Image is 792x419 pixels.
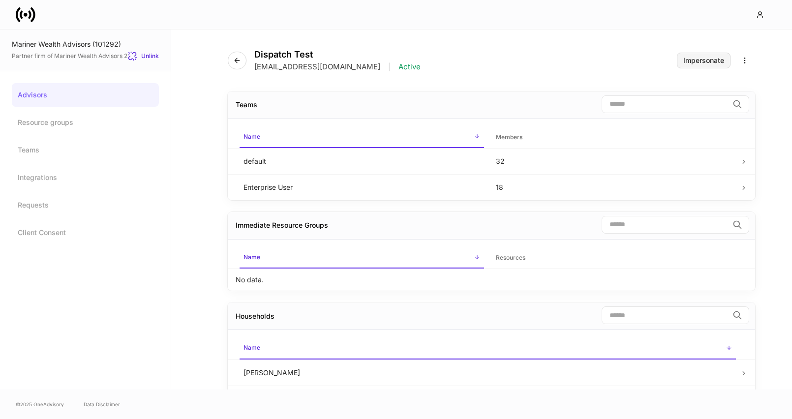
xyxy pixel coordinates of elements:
p: No data. [236,275,264,285]
p: [EMAIL_ADDRESS][DOMAIN_NAME] [254,62,380,72]
span: Name [240,247,484,269]
a: Requests [12,193,159,217]
span: Members [492,127,736,148]
td: [PERSON_NAME] & [PERSON_NAME] [236,386,740,412]
h6: Resources [496,253,525,262]
span: Partner firm of [12,52,127,60]
div: Households [236,311,274,321]
span: Name [240,338,736,359]
td: [PERSON_NAME] [236,359,740,386]
h6: Members [496,132,522,142]
a: Data Disclaimer [84,400,120,408]
button: Impersonate [677,53,731,68]
p: Active [398,62,421,72]
td: 18 [488,174,740,200]
div: Impersonate [683,57,724,64]
h6: Name [244,343,260,352]
div: Teams [236,100,257,110]
span: Name [240,127,484,148]
h4: Dispatch Test [254,49,421,60]
td: 32 [488,148,740,174]
a: Mariner Wealth Advisors 2 [54,52,127,60]
a: Client Consent [12,221,159,244]
p: | [388,62,391,72]
button: Unlink [127,51,159,61]
div: Immediate Resource Groups [236,220,328,230]
a: Integrations [12,166,159,189]
div: Mariner Wealth Advisors (101292) [12,39,159,49]
td: default [236,148,488,174]
span: Resources [492,248,736,268]
h6: Name [244,252,260,262]
h6: Name [244,132,260,141]
span: © 2025 OneAdvisory [16,400,64,408]
a: Teams [12,138,159,162]
a: Resource groups [12,111,159,134]
td: Enterprise User [236,174,488,200]
a: Advisors [12,83,159,107]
